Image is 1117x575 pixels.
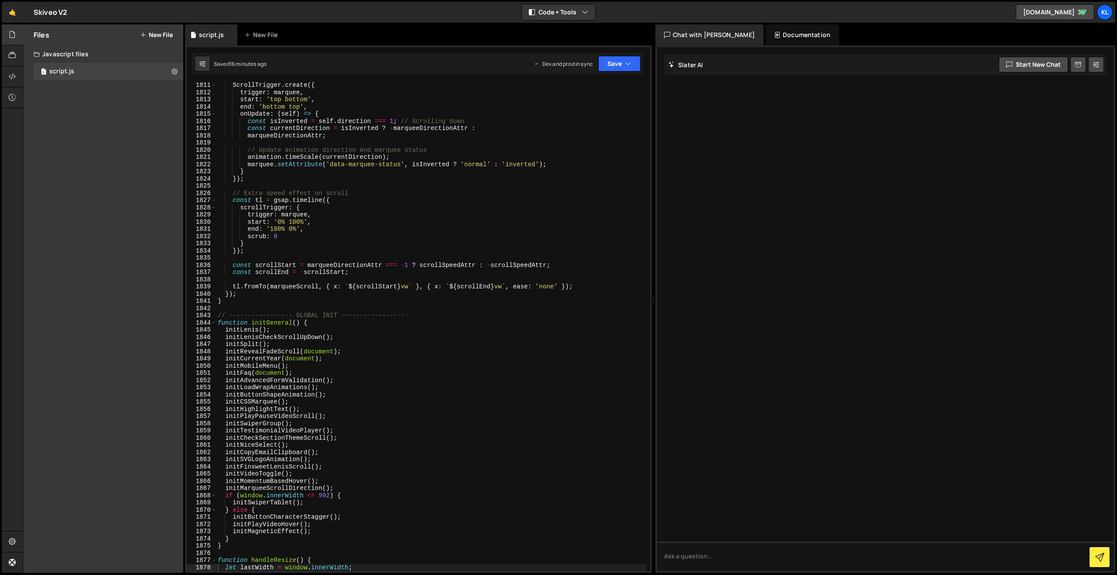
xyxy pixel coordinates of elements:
[187,406,216,413] div: 1856
[598,56,641,72] button: Save
[1097,4,1113,20] a: Kl
[187,499,216,507] div: 1869
[187,485,216,492] div: 1867
[187,319,216,327] div: 1844
[655,24,764,45] div: Chat with [PERSON_NAME]
[23,45,183,63] div: Javascript files
[534,60,593,68] div: Dev and prod in sync
[765,24,839,45] div: Documentation
[187,463,216,471] div: 1864
[41,69,46,76] span: 1
[187,492,216,500] div: 1868
[187,449,216,456] div: 1862
[187,154,216,161] div: 1821
[187,521,216,528] div: 1872
[187,528,216,535] div: 1873
[34,30,49,40] h2: Files
[187,542,216,550] div: 1875
[199,31,224,39] div: script.js
[140,31,173,38] button: New File
[187,413,216,420] div: 1857
[187,370,216,377] div: 1851
[187,254,216,262] div: 1835
[187,219,216,226] div: 1830
[187,535,216,543] div: 1874
[34,63,183,80] div: 16336/44160.js
[187,89,216,96] div: 1812
[187,226,216,233] div: 1831
[187,139,216,147] div: 1819
[187,435,216,442] div: 1860
[187,110,216,118] div: 1815
[244,31,281,39] div: New File
[187,377,216,384] div: 1852
[187,103,216,111] div: 1814
[187,211,216,219] div: 1829
[1016,4,1094,20] a: [DOMAIN_NAME]
[187,291,216,298] div: 1840
[187,564,216,572] div: 1878
[187,334,216,341] div: 1846
[49,68,74,75] div: script.js
[187,132,216,140] div: 1818
[230,60,267,68] div: 16 minutes ago
[522,4,595,20] button: Code + Tools
[187,240,216,247] div: 1833
[187,305,216,312] div: 1842
[187,355,216,363] div: 1849
[187,391,216,399] div: 1854
[187,326,216,334] div: 1845
[187,247,216,255] div: 1834
[187,550,216,557] div: 1876
[187,456,216,463] div: 1863
[187,269,216,276] div: 1837
[187,190,216,197] div: 1826
[187,298,216,305] div: 1841
[187,507,216,514] div: 1870
[187,161,216,168] div: 1822
[187,348,216,356] div: 1848
[187,197,216,204] div: 1827
[187,175,216,183] div: 1824
[187,82,216,89] div: 1811
[187,125,216,132] div: 1817
[2,2,23,23] a: 🤙
[187,470,216,478] div: 1865
[187,233,216,240] div: 1832
[187,118,216,125] div: 1816
[187,168,216,175] div: 1823
[187,513,216,521] div: 1871
[34,7,67,17] div: Skiveo V2
[187,96,216,103] div: 1813
[187,182,216,190] div: 1825
[187,283,216,291] div: 1839
[187,427,216,435] div: 1859
[187,341,216,348] div: 1847
[187,276,216,284] div: 1838
[187,363,216,370] div: 1850
[187,384,216,391] div: 1853
[187,262,216,269] div: 1836
[187,398,216,406] div: 1855
[187,557,216,564] div: 1877
[187,204,216,212] div: 1828
[999,57,1068,72] button: Start new chat
[214,60,267,68] div: Saved
[187,312,216,319] div: 1843
[668,61,703,69] h2: Slater AI
[187,478,216,485] div: 1866
[187,147,216,154] div: 1820
[187,442,216,449] div: 1861
[187,420,216,428] div: 1858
